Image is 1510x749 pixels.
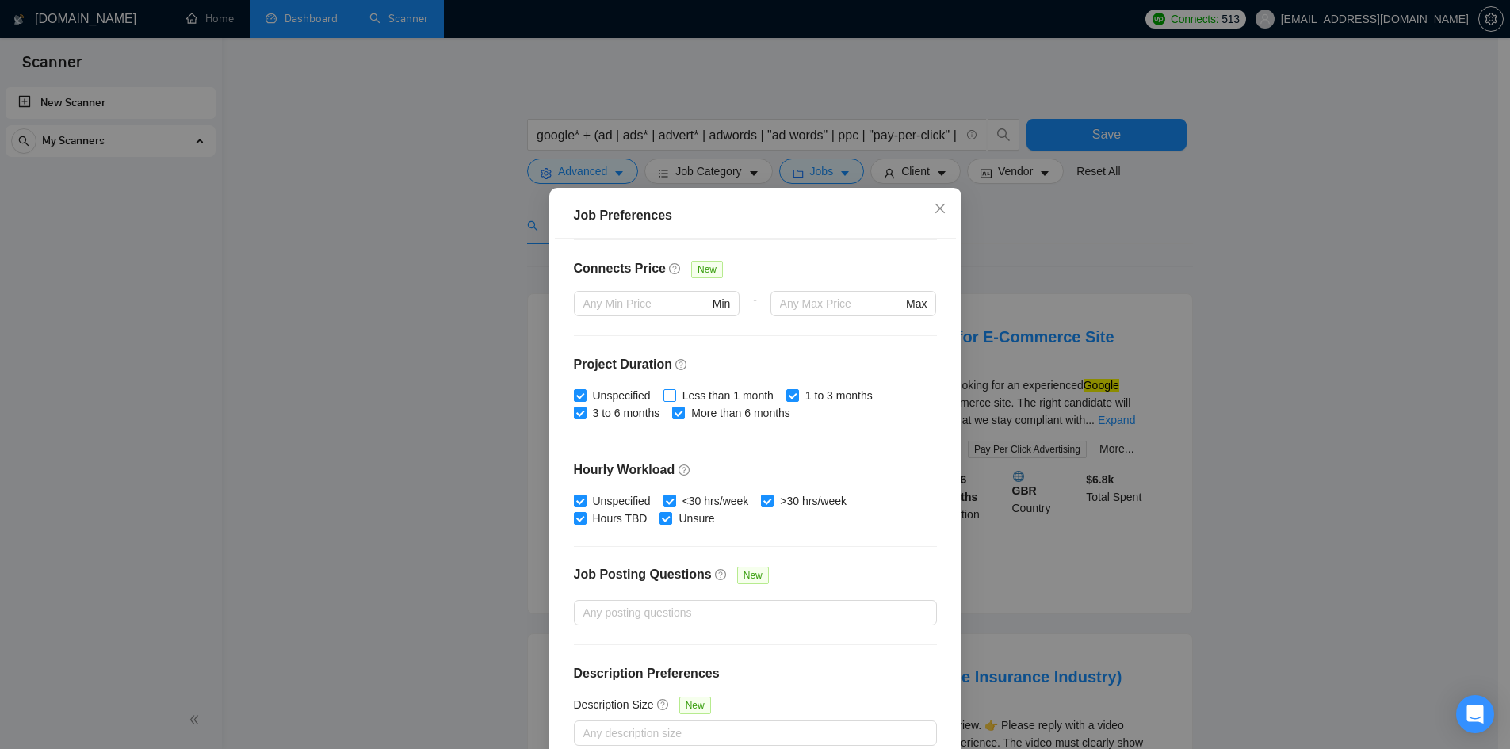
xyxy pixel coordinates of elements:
span: Hours TBD [587,510,654,527]
div: Job Preferences [574,206,937,225]
h4: Description Preferences [574,664,937,683]
span: Less than 1 month [676,387,780,404]
span: Unspecified [587,387,657,404]
input: Any Max Price [780,295,903,312]
h4: Connects Price [574,259,666,278]
span: 1 to 3 months [799,387,879,404]
span: >30 hrs/week [774,492,853,510]
span: question-circle [675,358,688,371]
h4: Hourly Workload [574,460,937,480]
span: 3 to 6 months [587,404,667,422]
span: New [691,261,723,278]
h4: Project Duration [574,355,937,374]
div: Open Intercom Messenger [1456,695,1494,733]
span: Min [713,295,731,312]
span: New [679,697,711,714]
div: - [740,291,770,335]
h4: Job Posting Questions [574,565,712,584]
span: Max [906,295,927,312]
button: Close [919,188,961,231]
input: Any Min Price [583,295,709,312]
span: New [737,567,769,584]
span: Unsure [672,510,721,527]
span: question-circle [669,262,682,275]
span: question-circle [679,464,691,476]
span: Unspecified [587,492,657,510]
span: close [934,202,946,215]
h5: Description Size [574,696,654,713]
span: <30 hrs/week [676,492,755,510]
span: More than 6 months [685,404,797,422]
span: question-circle [657,698,670,711]
span: question-circle [715,568,728,581]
